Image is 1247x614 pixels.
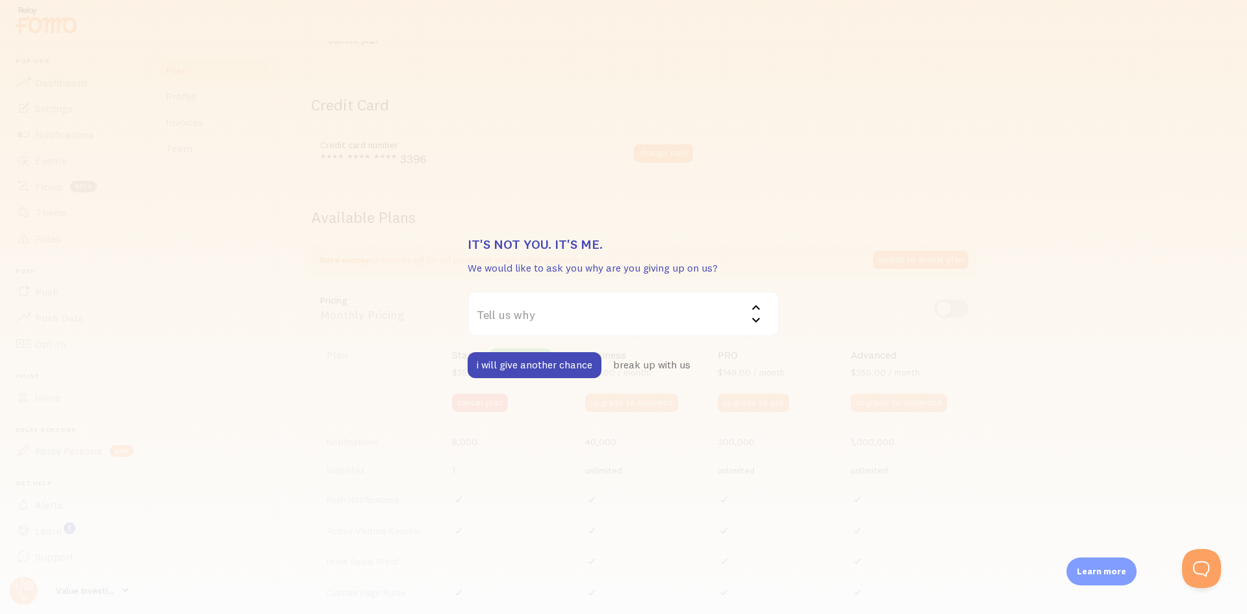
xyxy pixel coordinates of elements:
[1066,557,1137,585] div: Learn more
[468,291,779,337] label: Tell us why
[1182,549,1221,588] iframe: Help Scout Beacon - Open
[1077,565,1126,578] p: Learn more
[468,352,601,378] button: i will give another chance
[468,236,779,253] h3: It's not you. It's me.
[468,261,779,275] p: We would like to ask you why are you giving up on us?
[604,352,699,378] button: break up with us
